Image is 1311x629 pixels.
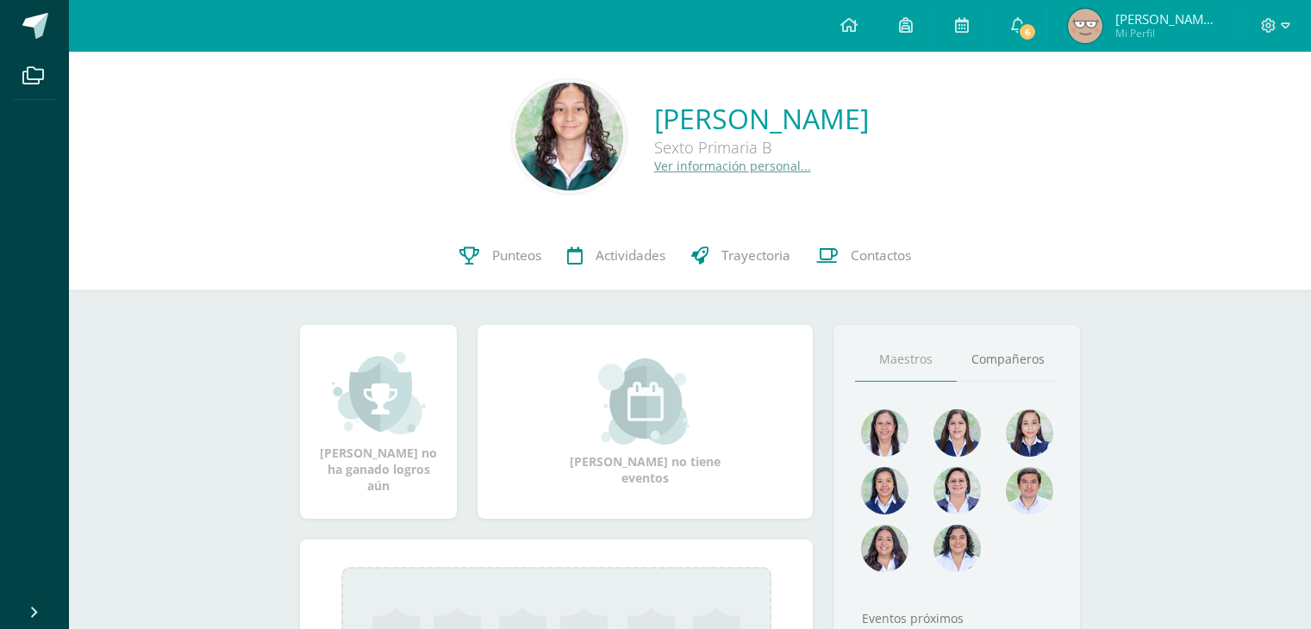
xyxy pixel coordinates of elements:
[957,338,1058,382] a: Compañeros
[596,246,665,265] span: Actividades
[317,350,440,494] div: [PERSON_NAME] no ha ganado logros aún
[654,137,869,158] div: Sexto Primaria B
[678,221,803,290] a: Trayectoria
[598,358,692,445] img: event_small.png
[1006,409,1053,457] img: e0582db7cc524a9960c08d03de9ec803.png
[803,221,924,290] a: Contactos
[554,221,678,290] a: Actividades
[1006,467,1053,514] img: f0af4734c025b990c12c69d07632b04a.png
[559,358,732,486] div: [PERSON_NAME] no tiene eventos
[861,467,908,514] img: 6ddd1834028c492d783a9ed76c16c693.png
[515,83,623,190] img: 9b6abf8ddc9a6d388e8f326c1fef9421.png
[1115,10,1219,28] span: [PERSON_NAME] [PERSON_NAME]
[446,221,554,290] a: Punteos
[933,409,981,457] img: 622beff7da537a3f0b3c15e5b2b9eed9.png
[721,246,790,265] span: Trayectoria
[851,246,911,265] span: Contactos
[1115,26,1219,40] span: Mi Perfil
[933,467,981,514] img: 674848b92a8dd628d3cff977652c0a9e.png
[855,610,1058,626] div: Eventos próximos
[861,525,908,572] img: 36a62958e634794b0cbff80e05315532.png
[855,338,957,382] a: Maestros
[1068,9,1102,43] img: 1d0ca742f2febfec89986c8588b009e1.png
[861,409,908,457] img: 78f4197572b4db04b380d46154379998.png
[332,350,426,436] img: achievement_small.png
[654,100,869,137] a: [PERSON_NAME]
[654,158,811,174] a: Ver información personal...
[1018,22,1037,41] span: 6
[933,525,981,572] img: 74e021dbc1333a55a6a6352084f0f183.png
[492,246,541,265] span: Punteos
